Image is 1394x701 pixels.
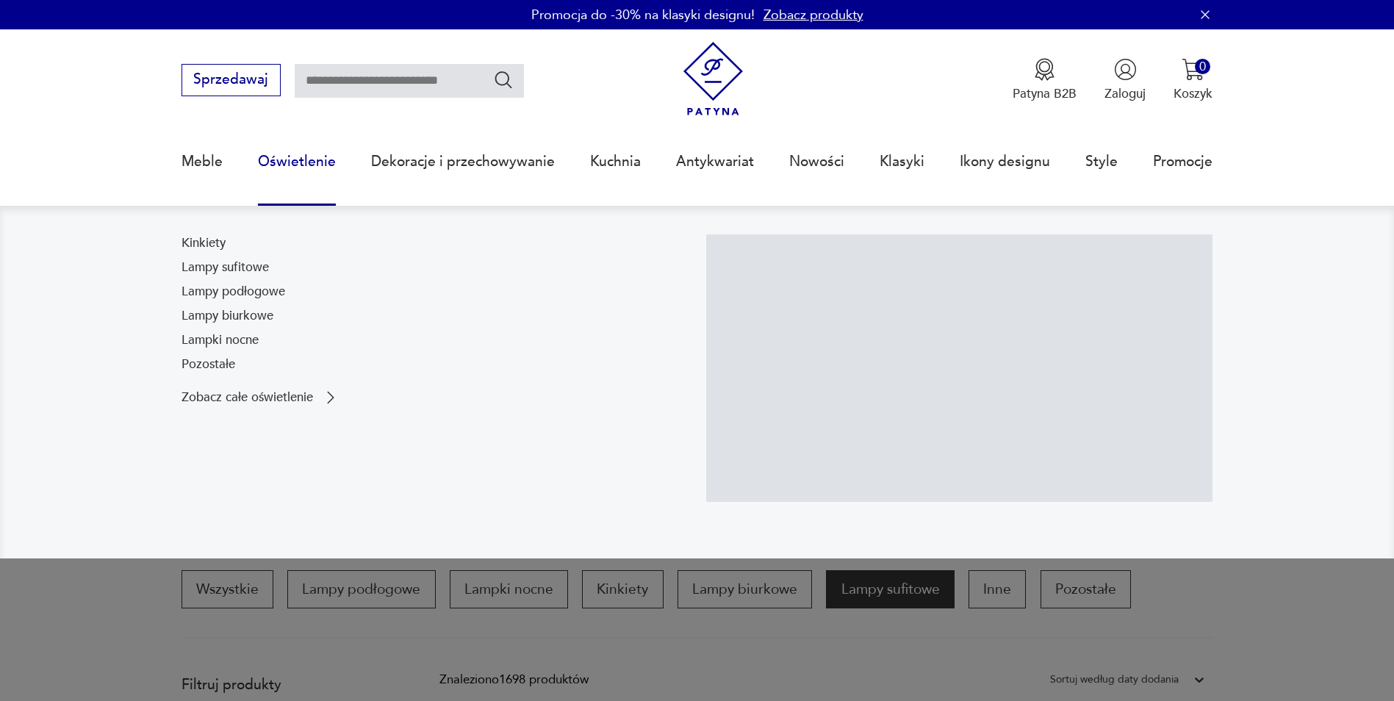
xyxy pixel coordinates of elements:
[1013,85,1077,102] p: Patyna B2B
[1114,58,1137,81] img: Ikonka użytkownika
[182,331,259,349] a: Lampki nocne
[182,128,223,195] a: Meble
[676,128,754,195] a: Antykwariat
[960,128,1050,195] a: Ikony designu
[493,69,514,90] button: Szukaj
[371,128,555,195] a: Dekoracje i przechowywanie
[258,128,336,195] a: Oświetlenie
[764,6,863,24] a: Zobacz produkty
[182,259,269,276] a: Lampy sufitowe
[1013,58,1077,102] a: Ikona medaluPatyna B2B
[1182,58,1204,81] img: Ikona koszyka
[1174,58,1212,102] button: 0Koszyk
[1013,58,1077,102] button: Patyna B2B
[676,42,750,116] img: Patyna - sklep z meblami i dekoracjami vintage
[880,128,924,195] a: Klasyki
[182,307,273,325] a: Lampy biurkowe
[182,64,281,96] button: Sprzedawaj
[182,234,226,252] a: Kinkiety
[1104,85,1146,102] p: Zaloguj
[590,128,641,195] a: Kuchnia
[1174,85,1212,102] p: Koszyk
[182,283,285,301] a: Lampy podłogowe
[1195,59,1210,74] div: 0
[182,389,339,406] a: Zobacz całe oświetlenie
[182,75,281,87] a: Sprzedawaj
[182,356,235,373] a: Pozostałe
[1104,58,1146,102] button: Zaloguj
[531,6,755,24] p: Promocja do -30% na klasyki designu!
[182,392,313,403] p: Zobacz całe oświetlenie
[789,128,844,195] a: Nowości
[1085,128,1118,195] a: Style
[1153,128,1212,195] a: Promocje
[1033,58,1056,81] img: Ikona medalu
